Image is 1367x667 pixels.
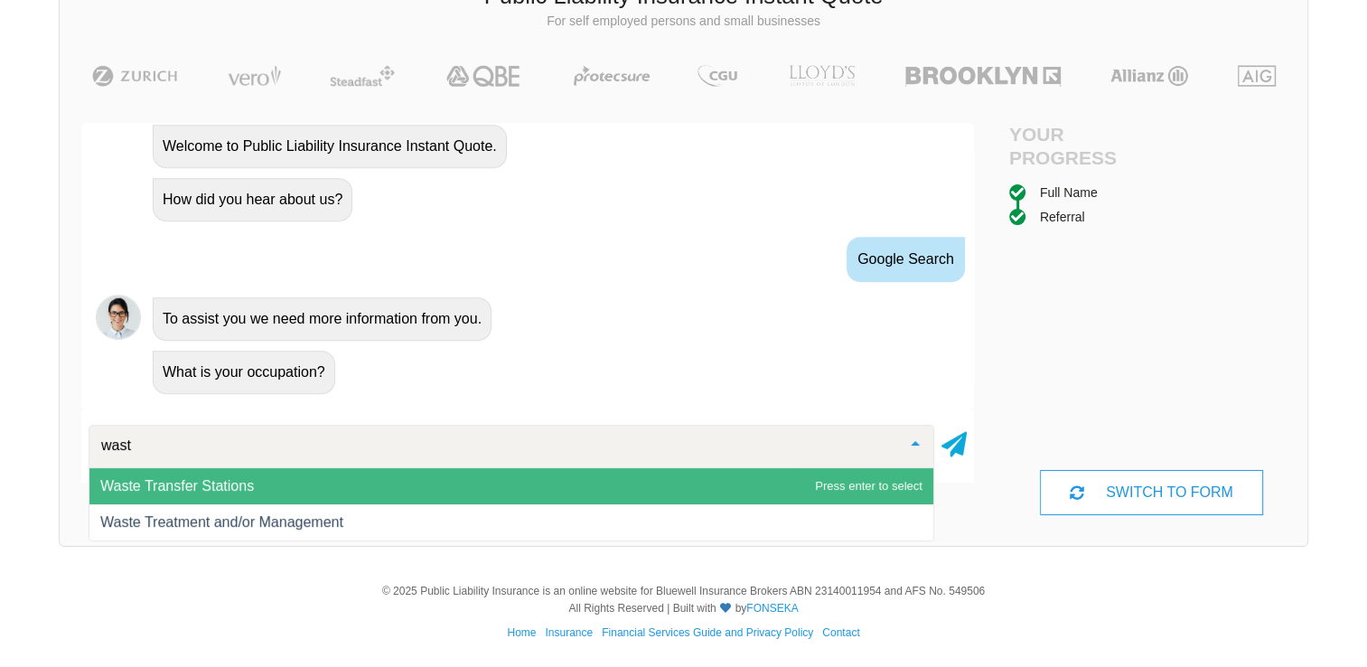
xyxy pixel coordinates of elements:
p: For self employed persons and small businesses [73,13,1294,31]
img: QBE | Public Liability Insurance [435,65,533,87]
div: Full Name [1040,183,1098,202]
span: Waste Transfer Stations [100,478,254,493]
h4: Your Progress [1009,123,1152,168]
input: Search or select your occupation [97,437,897,455]
a: Home [507,626,536,639]
div: What is your occupation? [153,351,335,394]
div: Welcome to Public Liability Insurance Instant Quote. [153,125,507,168]
img: Brooklyn | Public Liability Insurance [898,65,1067,87]
img: Steadfast | Public Liability Insurance [323,65,402,87]
div: Referral [1040,207,1085,227]
img: Protecsure | Public Liability Insurance [566,65,658,87]
a: Insurance [545,626,593,639]
div: To assist you we need more information from you. [153,297,492,341]
img: Zurich | Public Liability Insurance [84,65,186,87]
img: Chatbot | PLI [96,295,141,340]
img: Allianz | Public Liability Insurance [1101,65,1197,87]
a: Contact [822,626,859,639]
a: FONSEKA [746,602,798,615]
a: Financial Services Guide and Privacy Policy [602,626,813,639]
img: CGU | Public Liability Insurance [690,65,744,87]
div: Google Search [847,237,965,282]
img: Vero | Public Liability Insurance [220,65,289,87]
img: LLOYD's | Public Liability Insurance [779,65,866,87]
span: Waste Treatment and/or Management [100,514,343,530]
img: AIG | Public Liability Insurance [1231,65,1284,87]
div: SWITCH TO FORM [1040,470,1263,515]
div: How did you hear about us? [153,178,352,221]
